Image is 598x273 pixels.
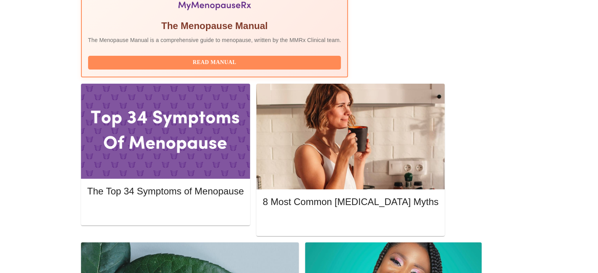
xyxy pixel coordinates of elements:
[88,56,341,70] button: Read Manual
[87,205,244,218] button: Read More
[270,218,431,227] span: Read More
[88,20,341,32] h5: The Menopause Manual
[263,216,438,229] button: Read More
[88,59,343,65] a: Read Manual
[263,196,438,208] h5: 8 Most Common [MEDICAL_DATA] Myths
[88,36,341,44] p: The Menopause Manual is a comprehensive guide to menopause, written by the MMRx Clinical team.
[263,218,440,225] a: Read More
[96,58,333,68] span: Read Manual
[87,185,244,198] h5: The Top 34 Symptoms of Menopause
[95,207,236,216] span: Read More
[87,207,246,214] a: Read More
